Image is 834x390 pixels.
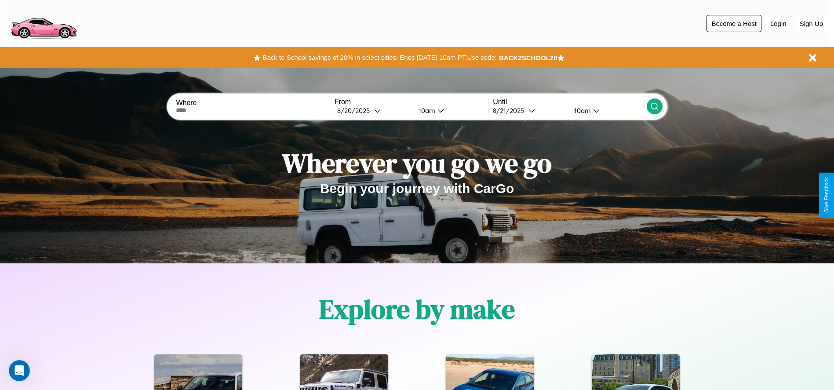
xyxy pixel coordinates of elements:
[499,54,557,62] b: BACK2SCHOOL20
[337,106,374,115] div: 8 / 20 / 2025
[570,106,593,115] div: 10am
[9,360,30,381] iframe: Intercom live chat
[567,106,647,115] button: 10am
[707,15,761,32] button: Become a Host
[412,106,488,115] button: 10am
[795,15,827,32] button: Sign Up
[335,106,412,115] button: 8/20/2025
[7,4,80,41] img: logo
[176,99,329,107] label: Where
[335,98,488,106] label: From
[823,177,830,213] div: Give Feedback
[493,106,528,115] div: 8 / 21 / 2025
[766,15,791,32] button: Login
[319,291,515,327] h1: Explore by make
[414,106,437,115] div: 10am
[493,98,646,106] label: Until
[260,51,499,64] button: Back to School savings of 20% in select cities! Ends [DATE] 10am PT.Use code:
